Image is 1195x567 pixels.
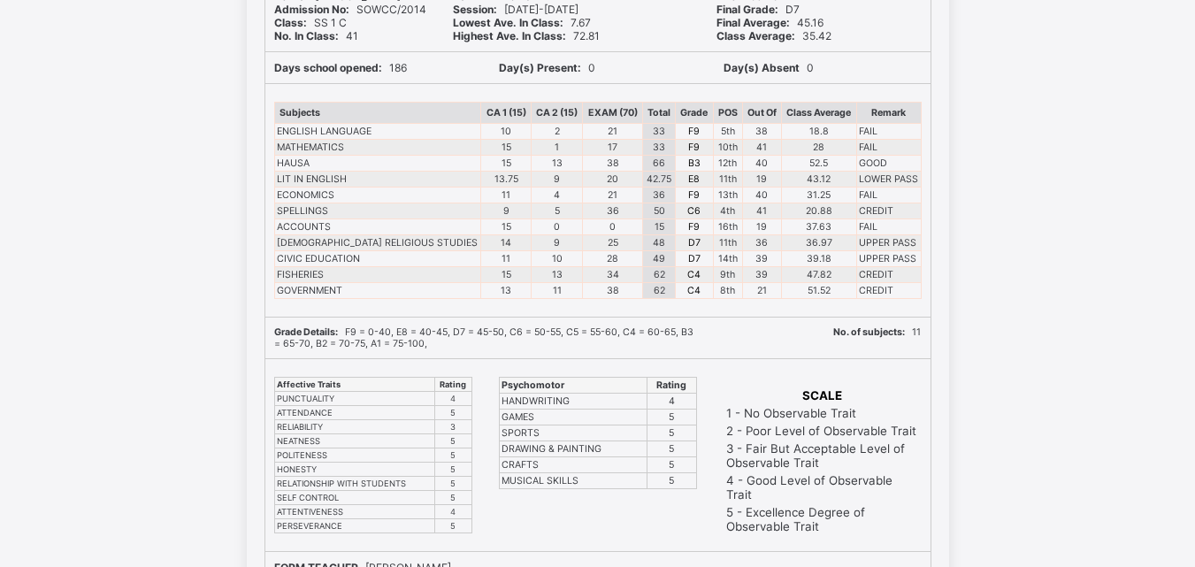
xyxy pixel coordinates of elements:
td: 4 [434,505,471,519]
th: Psychomotor [499,378,647,394]
span: 0 [724,61,814,74]
b: Final Average: [716,16,790,29]
td: 11th [713,235,742,251]
td: 16th [713,219,742,235]
td: 9 [531,235,582,251]
td: 5 - Excellence Degree of Observable Trait [725,504,920,534]
td: 47.82 [782,267,857,283]
td: 21 [583,188,643,203]
td: 19 [742,172,781,188]
span: [DATE]-[DATE] [453,3,578,16]
td: CREDIT [856,203,921,219]
td: 5 [434,448,471,463]
td: 13th [713,188,742,203]
td: 3 - Fair But Acceptable Level of Observable Trait [725,441,920,471]
span: SOWCC/2014 [274,3,426,16]
td: 43.12 [782,172,857,188]
th: EXAM (70) [583,103,643,124]
td: B3 [676,156,713,172]
td: 36 [642,188,675,203]
td: FAIL [856,219,921,235]
b: Highest Ave. In Class: [453,29,566,42]
td: 5 [434,463,471,477]
td: 41 [742,140,781,156]
td: 1 [531,140,582,156]
th: Rating [434,378,471,392]
td: 13 [481,283,531,299]
td: UPPER PASS [856,251,921,267]
td: 12th [713,156,742,172]
td: FISHERIES [274,267,481,283]
td: 4 [531,188,582,203]
td: 15 [642,219,675,235]
td: PERSEVERANCE [274,519,434,533]
td: CIVIC EDUCATION [274,251,481,267]
td: CREDIT [856,267,921,283]
th: CA 2 (15) [531,103,582,124]
th: CA 1 (15) [481,103,531,124]
td: 50 [642,203,675,219]
td: 41 [742,203,781,219]
td: 3 [434,420,471,434]
td: 14 [481,235,531,251]
td: 38 [583,156,643,172]
td: 33 [642,140,675,156]
span: D7 [716,3,800,16]
td: 19 [742,219,781,235]
td: 34 [583,267,643,283]
span: 7.67 [453,16,591,29]
td: 13 [531,156,582,172]
td: ATTENDANCE [274,406,434,420]
td: ACCOUNTS [274,219,481,235]
td: 40 [742,156,781,172]
span: 35.42 [716,29,831,42]
td: ECONOMICS [274,188,481,203]
td: 36 [583,203,643,219]
td: [DEMOGRAPHIC_DATA] RELIGIOUS STUDIES [274,235,481,251]
td: SPELLINGS [274,203,481,219]
b: No. of subjects: [833,326,905,338]
td: 5 [434,434,471,448]
td: 4 [434,392,471,406]
td: UPPER PASS [856,235,921,251]
td: 20 [583,172,643,188]
td: 0 [531,219,582,235]
td: 21 [583,124,643,140]
td: 42.75 [642,172,675,188]
td: 48 [642,235,675,251]
td: GOVERNMENT [274,283,481,299]
td: FAIL [856,124,921,140]
td: CRAFTS [499,457,647,473]
td: 62 [642,283,675,299]
th: POS [713,103,742,124]
span: 11 [833,326,921,338]
th: SCALE [725,387,920,403]
td: 39.18 [782,251,857,267]
td: 9th [713,267,742,283]
td: 2 [531,124,582,140]
td: 49 [642,251,675,267]
b: Session: [453,3,497,16]
td: 37.63 [782,219,857,235]
td: 20.88 [782,203,857,219]
span: 45.16 [716,16,823,29]
td: 1 - No Observable Trait [725,405,920,421]
td: 4 - Good Level of Observable Trait [725,472,920,502]
td: 28 [583,251,643,267]
b: Grade Details: [274,326,338,338]
span: 0 [499,61,595,74]
b: Final Grade: [716,3,778,16]
td: C4 [676,267,713,283]
td: RELIABILITY [274,420,434,434]
td: PUNCTUALITY [274,392,434,406]
td: HAUSA [274,156,481,172]
td: 15 [481,219,531,235]
td: 5th [713,124,742,140]
td: 38 [583,283,643,299]
td: LIT IN ENGLISH [274,172,481,188]
td: 14th [713,251,742,267]
td: HONESTY [274,463,434,477]
td: 51.52 [782,283,857,299]
td: ENGLISH LANGUAGE [274,124,481,140]
td: E8 [676,172,713,188]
